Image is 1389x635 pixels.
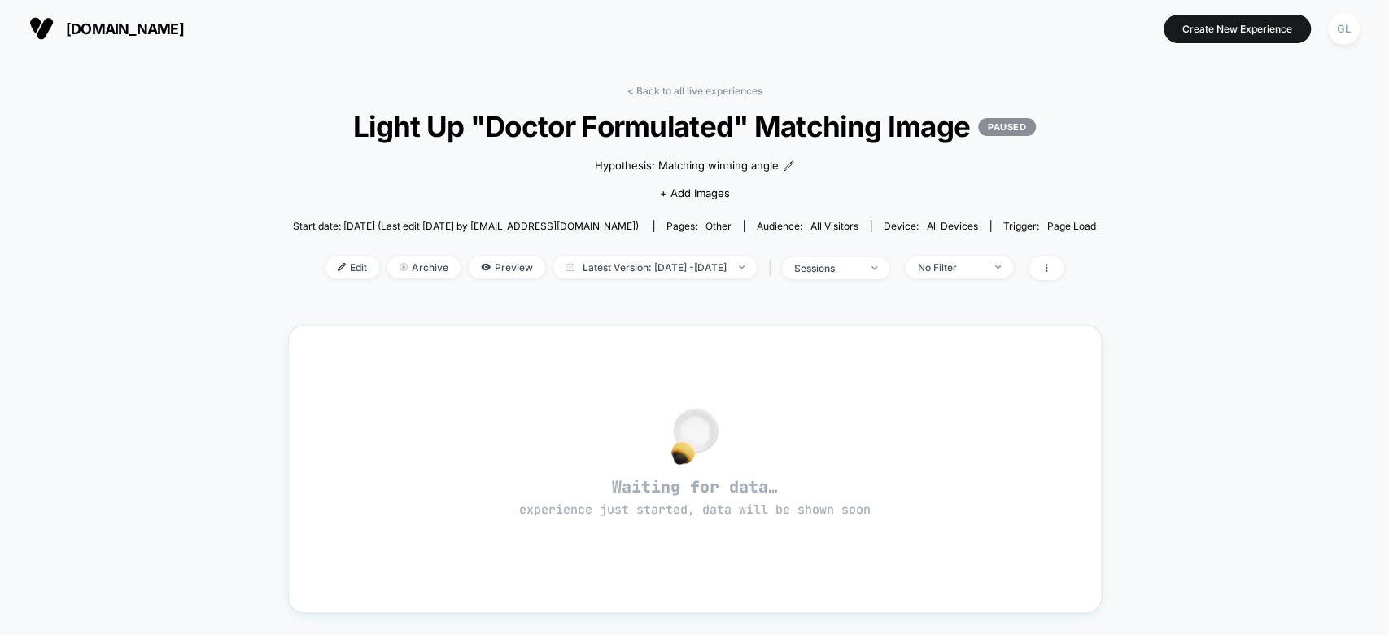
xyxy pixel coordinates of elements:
[978,118,1036,136] p: PAUSED
[293,220,639,232] span: Start date: [DATE] (Last edit [DATE] by [EMAIL_ADDRESS][DOMAIN_NAME])
[1328,13,1360,45] div: GL
[927,220,978,232] span: all devices
[705,220,732,232] span: other
[317,476,1072,519] span: Waiting for data…
[671,408,719,465] img: no_data
[765,256,782,280] span: |
[871,220,990,232] span: Device:
[995,265,1001,269] img: end
[1003,220,1096,232] div: Trigger:
[400,263,408,271] img: end
[666,220,732,232] div: Pages:
[871,266,877,269] img: end
[387,256,461,278] span: Archive
[325,256,379,278] span: Edit
[794,262,859,274] div: sessions
[595,158,779,174] span: Hypothesis: Matching winning angle
[810,220,858,232] span: All Visitors
[757,220,858,232] div: Audience:
[519,501,871,518] span: experience just started, data will be shown soon
[553,256,757,278] span: Latest Version: [DATE] - [DATE]
[29,16,54,41] img: Visually logo
[1047,220,1096,232] span: Page Load
[24,15,189,42] button: [DOMAIN_NAME]
[739,265,745,269] img: end
[469,256,545,278] span: Preview
[627,85,762,97] a: < Back to all live experiences
[1164,15,1311,43] button: Create New Experience
[918,261,983,274] div: No Filter
[1323,12,1365,46] button: GL
[566,263,574,271] img: calendar
[334,109,1056,143] span: Light Up "Doctor Formulated" Matching Image
[66,20,184,37] span: [DOMAIN_NAME]
[338,263,346,271] img: edit
[659,186,729,199] span: + Add Images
